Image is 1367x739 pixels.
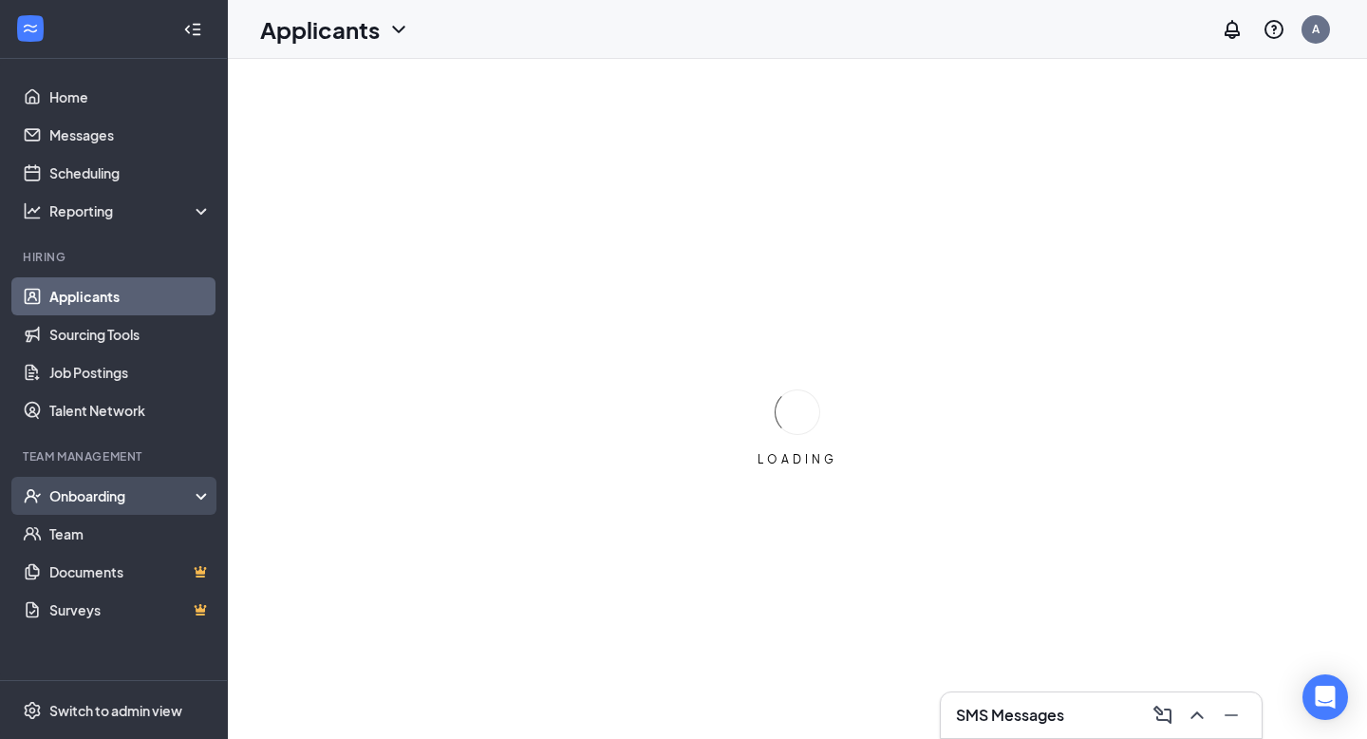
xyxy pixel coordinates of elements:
svg: Analysis [23,201,42,220]
a: Job Postings [49,353,212,391]
a: Scheduling [49,154,212,192]
svg: UserCheck [23,486,42,505]
svg: WorkstreamLogo [21,19,40,38]
svg: QuestionInfo [1263,18,1285,41]
a: SurveysCrown [49,591,212,629]
a: Sourcing Tools [49,315,212,353]
div: A [1312,21,1320,37]
div: Onboarding [49,486,196,505]
a: Messages [49,116,212,154]
svg: Settings [23,701,42,720]
h1: Applicants [260,13,380,46]
svg: ChevronUp [1186,704,1208,727]
svg: ComposeMessage [1152,704,1174,727]
a: Home [49,78,212,116]
button: ComposeMessage [1148,700,1178,730]
svg: Collapse [183,20,202,39]
div: Open Intercom Messenger [1302,674,1348,720]
svg: Minimize [1220,704,1243,727]
button: ChevronUp [1182,700,1212,730]
div: Switch to admin view [49,701,182,720]
div: LOADING [750,451,845,467]
svg: ChevronDown [387,18,410,41]
button: Minimize [1216,700,1246,730]
h3: SMS Messages [956,705,1064,726]
svg: Notifications [1221,18,1244,41]
div: Hiring [23,249,208,265]
div: Reporting [49,201,213,220]
a: Applicants [49,277,212,315]
div: Team Management [23,448,208,464]
a: Team [49,515,212,553]
a: DocumentsCrown [49,553,212,591]
a: Talent Network [49,391,212,429]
